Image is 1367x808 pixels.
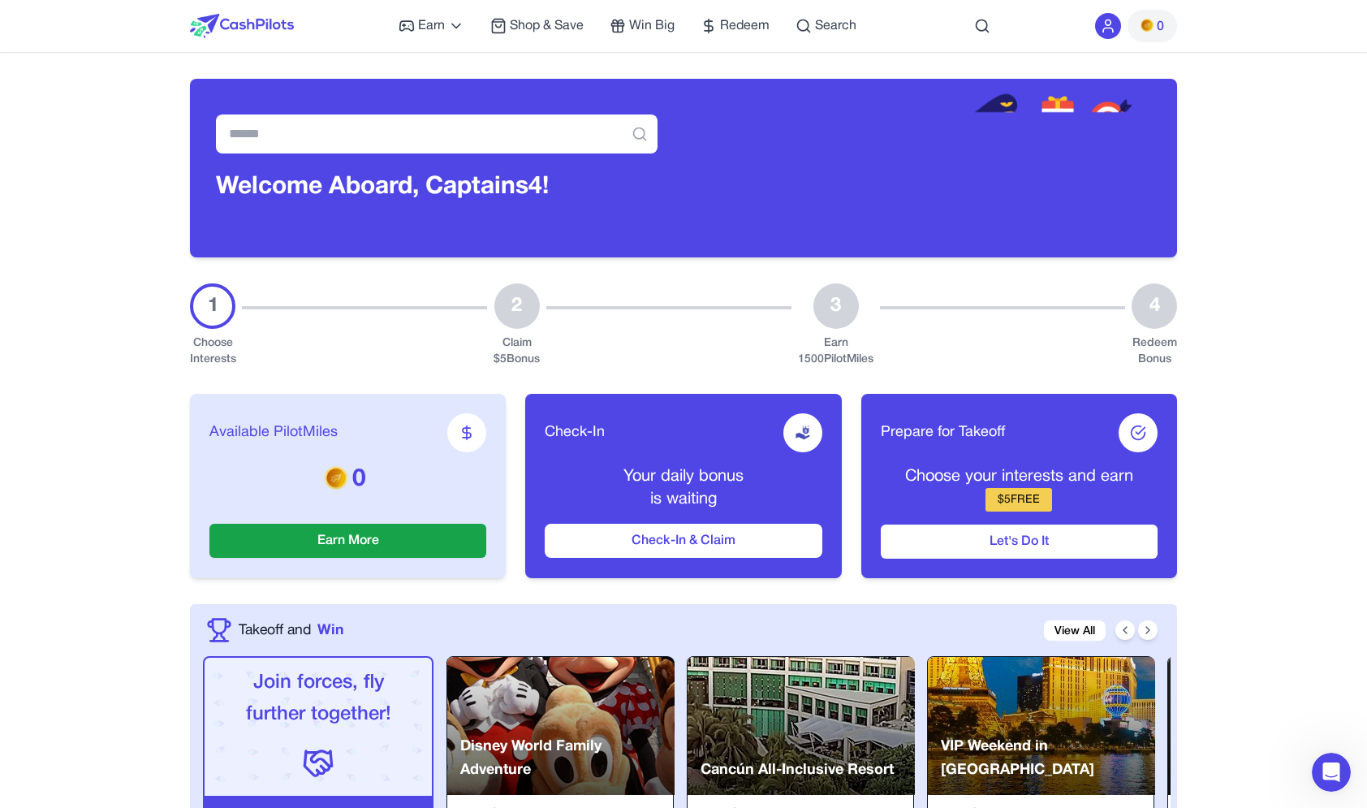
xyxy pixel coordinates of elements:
[798,335,873,368] div: Earn 1500 PilotMiles
[317,620,343,641] span: Win
[545,421,605,444] span: Check-In
[1044,620,1106,641] a: View All
[190,283,235,329] div: 1
[610,16,675,36] a: Win Big
[218,668,419,731] p: Join forces, fly further together!
[190,335,235,368] div: Choose Interests
[795,425,811,441] img: receive-dollar
[1141,19,1154,32] img: PMs
[881,465,1158,488] p: Choose your interests and earn
[399,16,464,36] a: Earn
[1132,283,1177,329] div: 4
[239,620,311,641] span: Takeoff and
[650,492,717,507] span: is waiting
[190,14,294,38] img: CashPilots Logo
[1128,10,1177,42] button: PMs0
[325,466,347,489] img: PMs
[510,16,584,36] span: Shop & Save
[209,421,338,444] span: Available PilotMiles
[815,16,856,36] span: Search
[216,173,658,202] h3: Welcome Aboard, Captain s4!
[545,524,821,558] button: Check-In & Claim
[813,283,859,329] div: 3
[629,16,675,36] span: Win Big
[494,283,540,329] div: 2
[941,735,1155,783] p: VIP Weekend in [GEOGRAPHIC_DATA]
[683,79,1177,257] img: Header decoration
[418,16,445,36] span: Earn
[881,421,1005,444] span: Prepare for Takeoff
[545,465,821,488] p: Your daily bonus
[1157,17,1164,37] span: 0
[720,16,770,36] span: Redeem
[209,465,486,495] p: 0
[209,524,486,558] button: Earn More
[1312,753,1351,792] iframe: Intercom live chat
[490,16,584,36] a: Shop & Save
[239,620,343,641] a: Takeoff andWin
[881,525,1158,559] button: Let's Do It
[460,735,675,783] p: Disney World Family Adventure
[796,16,856,36] a: Search
[494,335,540,368] div: Claim $ 5 Bonus
[985,488,1052,512] div: $ 5 FREE
[701,758,894,782] p: Cancún All-Inclusive Resort
[701,16,770,36] a: Redeem
[1132,335,1177,368] div: Redeem Bonus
